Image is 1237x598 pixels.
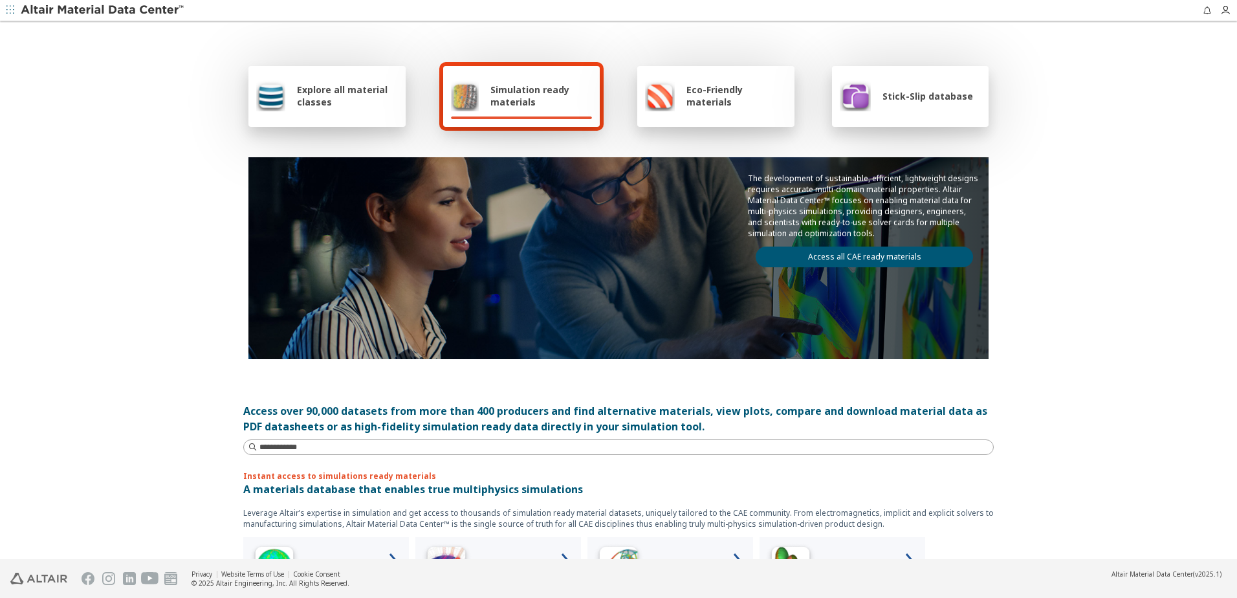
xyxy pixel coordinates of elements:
img: Eco-Friendly materials [645,80,675,111]
span: Altair Material Data Center [1111,570,1193,579]
img: Simulation ready materials [451,80,479,111]
a: Website Terms of Use [221,570,284,579]
img: Explore all material classes [256,80,285,111]
a: Cookie Consent [293,570,340,579]
span: Eco-Friendly materials [686,83,786,108]
div: © 2025 Altair Engineering, Inc. All Rights Reserved. [192,579,349,588]
img: Structural Analyses Icon [593,542,644,594]
img: Stick-Slip database [840,80,871,111]
img: Low Frequency Icon [421,542,472,594]
p: A materials database that enables true multiphysics simulations [243,482,994,497]
img: Crash Analyses Icon [765,542,816,594]
a: Access all CAE ready materials [756,247,973,267]
div: (v2025.1) [1111,570,1221,579]
img: High Frequency Icon [248,542,300,594]
span: Explore all material classes [297,83,398,108]
div: Access over 90,000 datasets from more than 400 producers and find alternative materials, view plo... [243,403,994,434]
img: Altair Material Data Center [21,4,186,17]
p: Instant access to simulations ready materials [243,471,994,482]
span: Stick-Slip database [882,90,973,102]
p: The development of sustainable, efficient, lightweight designs requires accurate multi-domain mat... [748,173,981,239]
img: Altair Engineering [10,573,67,584]
p: Leverage Altair’s expertise in simulation and get access to thousands of simulation ready materia... [243,507,994,529]
span: Simulation ready materials [490,83,592,108]
a: Privacy [192,570,212,579]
